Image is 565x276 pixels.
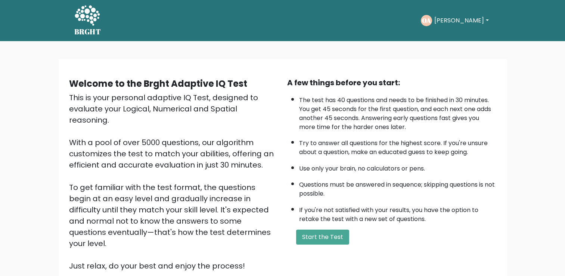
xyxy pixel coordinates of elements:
li: If you're not satisfied with your results, you have the option to retake the test with a new set ... [299,202,496,224]
a: BRGHT [74,3,101,38]
li: The test has 40 questions and needs to be finished in 30 minutes. You get 45 seconds for the firs... [299,92,496,132]
li: Use only your brain, no calculators or pens. [299,160,496,173]
b: Welcome to the Brght Adaptive IQ Test [69,77,247,90]
button: [PERSON_NAME] [432,16,491,25]
button: Start the Test [296,230,349,245]
li: Try to answer all questions for the highest score. If you're unsure about a question, make an edu... [299,135,496,157]
div: A few things before you start: [287,77,496,88]
li: Questions must be answered in sequence; skipping questions is not possible. [299,177,496,198]
text: OA [422,16,431,25]
h5: BRGHT [74,27,101,36]
div: This is your personal adaptive IQ Test, designed to evaluate your Logical, Numerical and Spatial ... [69,92,278,272]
